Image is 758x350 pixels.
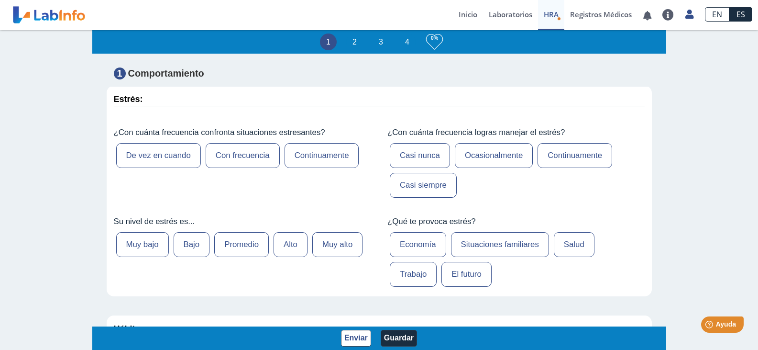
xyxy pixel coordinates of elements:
[114,217,195,226] font: Su nivel de estrés es...
[712,9,722,20] font: EN
[381,330,417,347] button: Guardar
[341,330,371,347] button: Enviar
[344,334,368,342] font: Enviar
[544,10,559,19] font: HRA
[114,324,148,334] font: Hábitos:
[461,240,539,249] font: Situaciones familiares
[736,9,745,20] font: ES
[126,240,159,249] font: Muy bajo
[379,38,383,46] font: 3
[224,240,259,249] font: Promedio
[387,217,476,226] font: ¿Qué te provoca estrés?
[284,240,297,249] font: Alto
[295,151,349,160] font: Continuamente
[400,181,447,190] font: Casi siempre
[384,334,414,342] font: Guardar
[128,68,204,79] font: Comportamiento
[184,240,200,249] font: Bajo
[352,38,357,46] font: 2
[216,151,270,160] font: Con frecuencia
[489,10,532,19] font: Laboratorios
[126,151,191,160] font: De vez en cuando
[114,128,325,137] font: ¿Con cuánta frecuencia confronta situaciones estresantes?
[570,10,632,19] font: Registros Médicos
[400,240,436,249] font: Economía
[431,35,439,41] font: 0%
[322,240,352,249] font: Muy alto
[548,151,602,160] font: Continuamente
[400,270,427,279] font: Trabajo
[400,151,440,160] font: Casi nunca
[114,94,143,104] font: Estrés:
[326,38,330,46] font: 1
[117,68,122,79] font: 1
[673,313,747,339] iframe: Lanzador de widgets de ayuda
[564,240,584,249] font: Salud
[451,270,482,279] font: El futuro
[387,128,565,137] font: ¿Con cuánta frecuencia logras manejar el estrés?
[459,10,477,19] font: Inicio
[465,151,523,160] font: Ocasionalmente
[405,38,409,46] font: 4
